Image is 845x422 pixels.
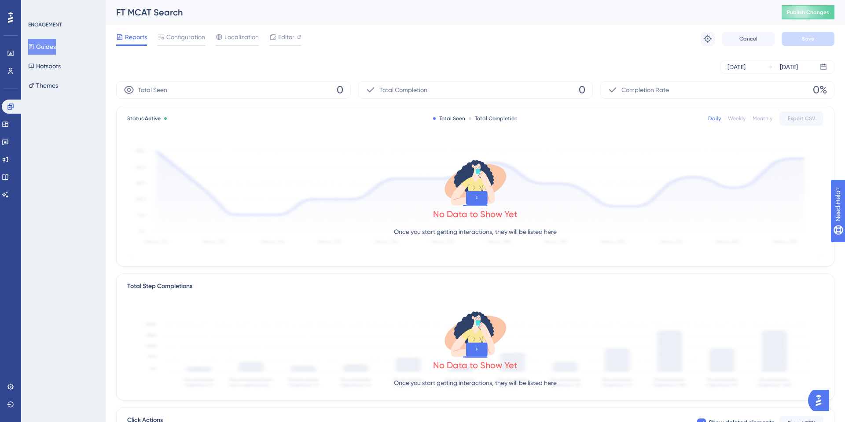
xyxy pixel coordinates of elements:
[579,83,585,97] span: 0
[708,115,721,122] div: Daily
[125,32,147,42] span: Reports
[621,85,669,95] span: Completion Rate
[166,32,205,42] span: Configuration
[787,9,829,16] span: Publish Changes
[28,21,62,28] div: ENGAGEMENT
[278,32,294,42] span: Editor
[722,32,775,46] button: Cancel
[337,83,343,97] span: 0
[394,226,557,237] p: Once you start getting interactions, they will be listed here
[753,115,772,122] div: Monthly
[394,378,557,388] p: Once you start getting interactions, they will be listed here
[433,359,518,371] div: No Data to Show Yet
[469,115,518,122] div: Total Completion
[433,115,465,122] div: Total Seen
[813,83,827,97] span: 0%
[739,35,757,42] span: Cancel
[727,62,746,72] div: [DATE]
[788,115,816,122] span: Export CSV
[782,32,834,46] button: Save
[28,39,56,55] button: Guides
[808,387,834,414] iframe: UserGuiding AI Assistant Launcher
[433,208,518,220] div: No Data to Show Yet
[145,115,161,122] span: Active
[127,115,161,122] span: Status:
[28,58,61,74] button: Hotspots
[780,62,798,72] div: [DATE]
[28,78,58,93] button: Themes
[802,35,814,42] span: Save
[379,85,427,95] span: Total Completion
[127,281,192,292] div: Total Step Completions
[138,85,167,95] span: Total Seen
[116,6,760,19] div: FT MCAT Search
[224,32,259,42] span: Localization
[779,111,823,126] button: Export CSV
[728,115,746,122] div: Weekly
[21,2,55,13] span: Need Help?
[782,5,834,19] button: Publish Changes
